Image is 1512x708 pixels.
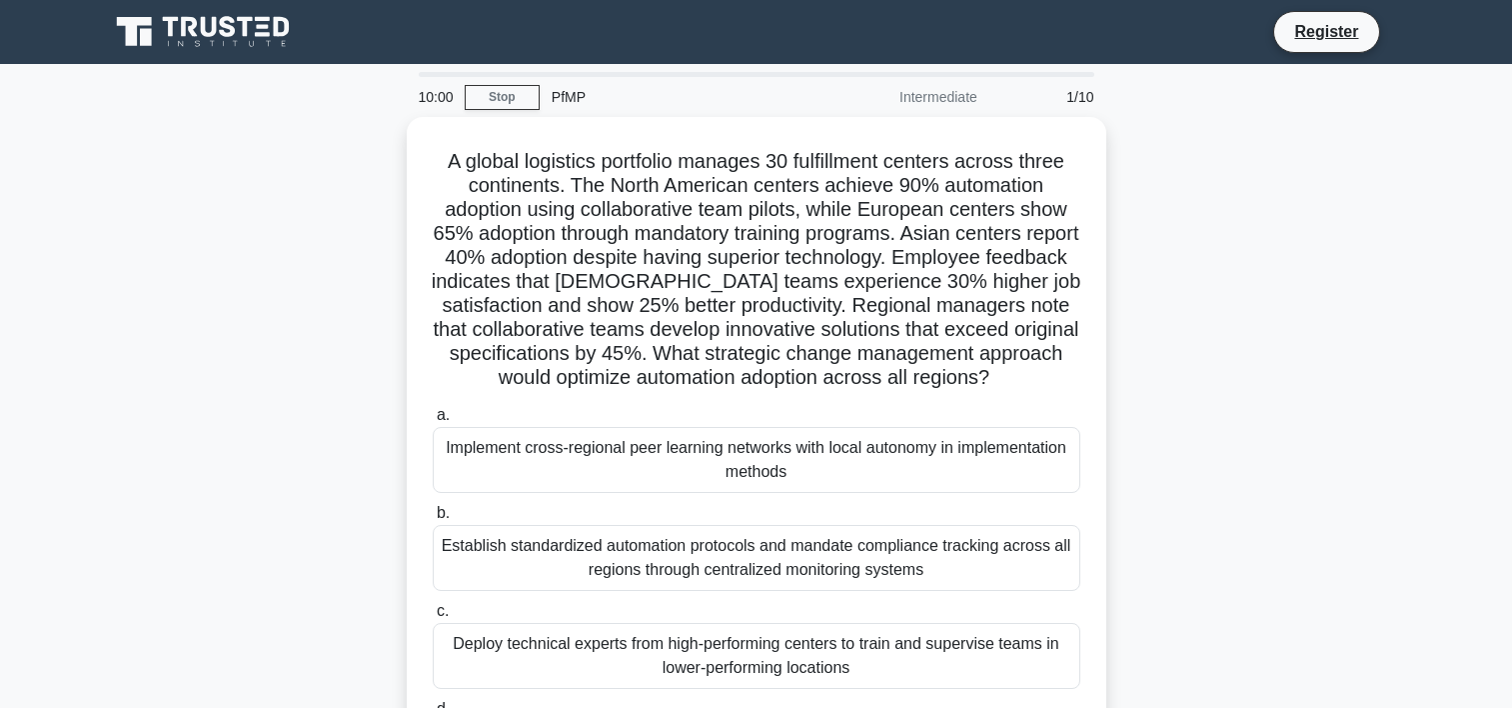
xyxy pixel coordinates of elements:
[437,602,449,619] span: c.
[437,504,450,521] span: b.
[540,77,814,117] div: PfMP
[989,77,1106,117] div: 1/10
[431,149,1082,391] h5: A global logistics portfolio manages 30 fulfillment centers across three continents. The North Am...
[407,77,465,117] div: 10:00
[433,427,1080,493] div: Implement cross-regional peer learning networks with local autonomy in implementation methods
[814,77,989,117] div: Intermediate
[465,85,540,110] a: Stop
[437,406,450,423] span: a.
[1282,19,1370,44] a: Register
[433,623,1080,689] div: Deploy technical experts from high-performing centers to train and supervise teams in lower-perfo...
[433,525,1080,591] div: Establish standardized automation protocols and mandate compliance tracking across all regions th...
